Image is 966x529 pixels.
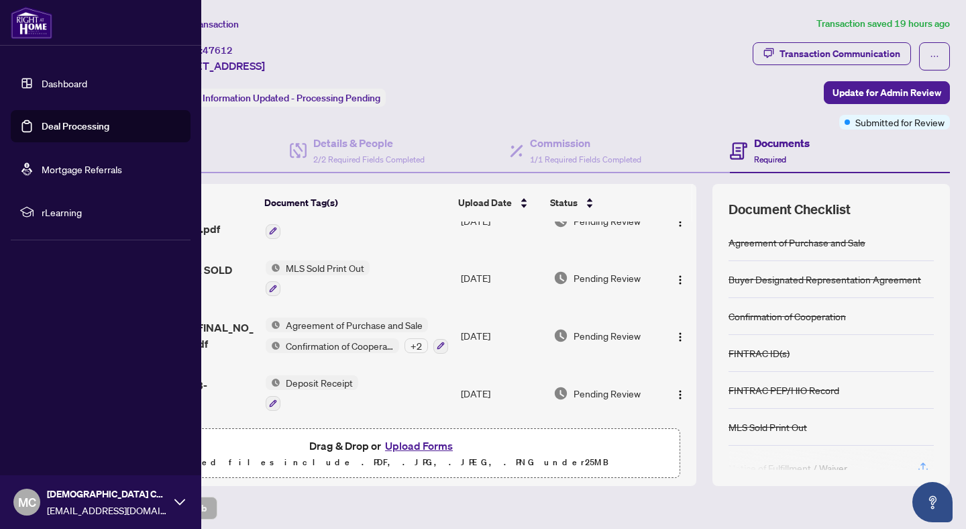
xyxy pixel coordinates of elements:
p: Supported files include .PDF, .JPG, .JPEG, .PNG under 25 MB [95,454,672,471]
span: Submitted for Review [855,115,945,130]
div: Confirmation of Cooperation [729,309,846,324]
td: [DATE] [455,365,548,422]
a: Deal Processing [42,120,109,132]
span: Drag & Drop or [309,437,457,454]
button: Update for Admin Review [824,81,950,104]
div: Transaction Communication [780,43,900,64]
th: Upload Date [453,184,545,222]
button: Logo [669,325,691,346]
img: Logo [675,275,686,285]
div: FINTRAC PEP/HIO Record [729,383,839,397]
span: Deposit Receipt [280,375,358,390]
span: View Transaction [167,18,239,30]
td: [DATE] [455,250,548,307]
span: Drag & Drop orUpload FormsSupported files include .PDF, .JPG, .JPEG, .PNG under25MB [87,429,680,479]
span: Confirmation of Cooperation [280,338,399,353]
span: Agreement of Purchase and Sale [280,318,428,332]
span: Pending Review [574,271,641,285]
div: Buyer Designated Representation Agreement [729,272,921,287]
div: MLS Sold Print Out [729,420,807,434]
h4: Details & People [313,135,425,151]
button: Logo [669,383,691,404]
button: Open asap [912,482,953,522]
img: Status Icon [266,260,280,275]
span: Update for Admin Review [833,82,941,103]
span: Pending Review [574,328,641,343]
img: Status Icon [266,338,280,353]
h4: Documents [754,135,810,151]
span: [DEMOGRAPHIC_DATA] Contractor [47,487,168,501]
span: 47612 [203,44,233,56]
button: Status IconDeposit Receipt [266,375,358,412]
img: Logo [675,217,686,228]
span: 1/1 Required Fields Completed [530,154,641,164]
span: Pending Review [574,386,641,401]
td: [DATE] [455,307,548,365]
span: Upload Date [458,195,512,210]
img: Logo [675,389,686,400]
a: Dashboard [42,77,87,89]
th: Status [545,184,659,222]
button: Logo [669,267,691,289]
span: MLS Sold Print Out [280,260,370,275]
img: Document Status [553,328,568,343]
span: Document Checklist [729,200,851,219]
span: ellipsis [930,52,939,61]
th: Document Tag(s) [259,184,453,222]
button: Status IconAgreement of Purchase and SaleStatus IconConfirmation of Cooperation+2 [266,318,448,354]
img: Status Icon [266,375,280,390]
button: Upload Forms [381,437,457,454]
span: Required [754,154,786,164]
button: Transaction Communication [753,42,911,65]
img: Status Icon [266,318,280,332]
span: Status [550,195,578,210]
div: FINTRAC ID(s) [729,346,790,360]
img: logo [11,7,52,39]
h4: Commission [530,135,641,151]
a: Mortgage Referrals [42,163,122,175]
button: Status IconMLS Sold Print Out [266,260,370,297]
div: + 2 [405,338,428,353]
article: Transaction saved 19 hours ago [816,16,950,32]
img: Document Status [553,386,568,401]
div: Status: [166,89,386,107]
span: rLearning [42,205,181,220]
span: MC [18,493,36,512]
img: Document Status [553,271,568,285]
span: 2/2 Required Fields Completed [313,154,425,164]
div: Agreement of Purchase and Sale [729,235,865,250]
span: [EMAIL_ADDRESS][DOMAIN_NAME] [47,503,168,518]
img: Logo [675,332,686,342]
span: [STREET_ADDRESS] [166,58,265,74]
span: Information Updated - Processing Pending [203,92,380,104]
